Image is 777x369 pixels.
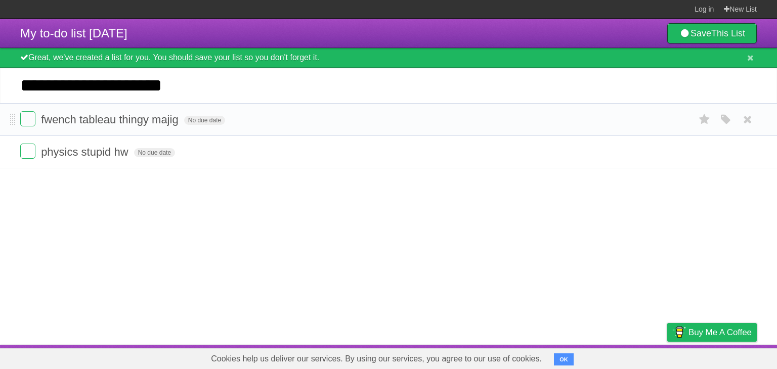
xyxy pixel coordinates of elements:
label: Star task [695,111,714,128]
a: Buy me a coffee [667,323,757,342]
span: Buy me a coffee [688,324,752,341]
label: Done [20,111,35,126]
img: Buy me a coffee [672,324,686,341]
button: OK [554,353,574,365]
a: Privacy [654,347,680,366]
a: SaveThis List [667,23,757,43]
span: fwench tableau thingy majig [41,113,181,126]
span: Cookies help us deliver our services. By using our services, you agree to our use of cookies. [201,349,552,369]
span: No due date [134,148,175,157]
span: No due date [184,116,225,125]
label: Done [20,144,35,159]
span: physics stupid hw [41,146,131,158]
a: Terms [620,347,642,366]
a: Suggest a feature [693,347,757,366]
b: This List [711,28,745,38]
a: About [533,347,554,366]
span: My to-do list [DATE] [20,26,127,40]
a: Developers [566,347,607,366]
